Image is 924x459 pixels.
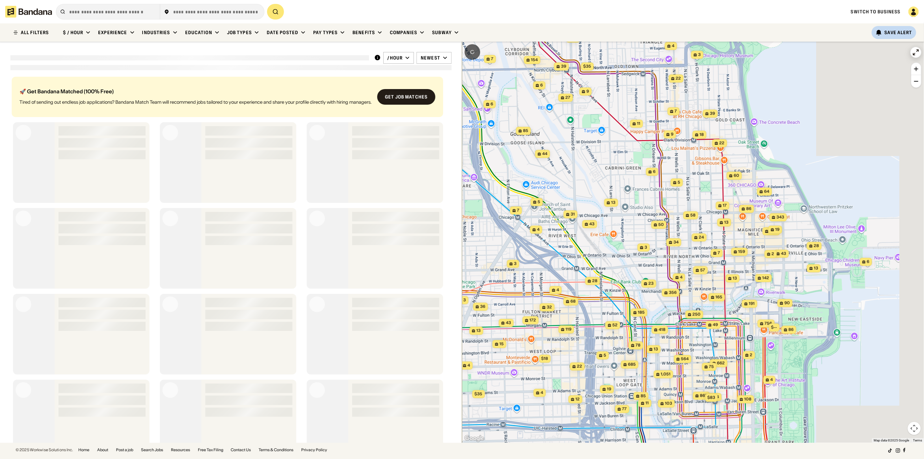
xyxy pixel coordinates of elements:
span: 119 [566,327,571,332]
span: 34 [674,240,679,245]
div: Job Types [227,30,252,35]
span: 6 [653,169,656,175]
span: 3 [514,261,517,267]
span: 343 [776,215,784,220]
span: 90 [785,300,790,306]
span: 43 [589,221,595,227]
span: 28 [592,278,597,284]
a: Home [78,448,89,452]
span: 13 [611,200,616,205]
span: 75 [709,364,714,370]
span: 15 [500,341,504,347]
span: 77 [622,406,627,412]
span: 165 [716,295,723,300]
span: $83 [708,395,715,400]
span: 50 [659,222,664,228]
span: 52 [612,322,618,328]
span: 31 [571,212,575,217]
span: 11 [646,400,649,406]
span: 58 [690,213,696,218]
span: 108 [744,397,751,402]
span: 7 [517,208,520,213]
a: Terms & Conditions [259,448,294,452]
img: Bandana logotype [5,6,52,18]
span: 39 [710,111,715,116]
span: 68 [571,299,576,304]
span: $35 [584,64,591,69]
span: 11 [637,121,640,126]
span: 64 [764,189,769,194]
span: 154 [531,57,538,63]
span: 250 [693,312,701,317]
a: Free Tax Filing [198,448,223,452]
div: $ / hour [63,30,83,35]
span: 23 [648,281,654,286]
span: 7 [718,250,720,256]
span: 18 [700,132,704,138]
span: 36 [480,304,485,309]
span: 43 [781,251,786,256]
span: $-- [771,325,777,330]
span: 6 [540,83,543,88]
span: 39 [561,64,566,69]
span: 4 [468,363,470,368]
span: Switch to Business [851,9,901,15]
a: About [97,448,108,452]
span: 3 [645,245,647,250]
span: 13 [477,328,481,334]
span: 9 [586,89,589,94]
div: © 2025 Workwise Solutions Inc. [16,448,73,452]
span: 27 [566,95,571,100]
div: Education [185,30,212,35]
span: 86 [789,327,794,333]
span: 4 [680,275,683,280]
span: 17 [723,203,727,208]
span: 185 [638,310,645,315]
div: Date Posted [267,30,298,35]
span: 13 [814,266,818,271]
div: Benefits [353,30,375,35]
a: Terms (opens in new tab) [913,439,922,442]
div: /hour [388,55,403,61]
div: Tired of sending out endless job applications? Bandana Match Team will recommend jobs tailored to... [19,99,372,105]
span: 6 [491,101,493,107]
a: Search Jobs [141,448,163,452]
span: 142 [763,275,769,281]
div: Save Alert [885,30,912,35]
a: Privacy Policy [302,448,327,452]
span: 5 [604,353,606,358]
span: 172 [530,318,536,323]
span: 9 [671,132,674,137]
span: 4 [537,227,540,232]
span: 44 [542,151,547,157]
span: 4 [672,43,674,49]
span: 4 [557,287,559,293]
span: 19 [607,387,611,392]
div: 🚀 Get Bandana Matched (100% Free) [19,89,372,94]
span: 5 [678,180,680,185]
span: Map data ©2025 Google [874,439,909,442]
span: 1,051 [661,372,671,377]
div: Experience [98,30,127,35]
span: $18 [541,356,548,361]
a: Contact Us [231,448,251,452]
span: 867 [700,393,708,399]
span: 24 [699,235,704,240]
span: 22 [577,364,582,369]
span: 418 [659,327,666,333]
span: 756 [765,321,772,326]
div: Newest [421,55,440,61]
button: Map camera controls [908,422,921,435]
span: 60 [734,173,739,178]
span: 85 [641,393,646,399]
div: Pay Types [313,30,338,35]
img: Google [464,434,485,443]
span: 564 [681,356,689,362]
div: Subway [432,30,452,35]
span: 86 [746,206,751,212]
span: 103 [665,401,672,406]
div: Companies [390,30,417,35]
span: 78 [636,343,641,348]
span: 685 [628,362,636,367]
div: grid [10,74,451,443]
